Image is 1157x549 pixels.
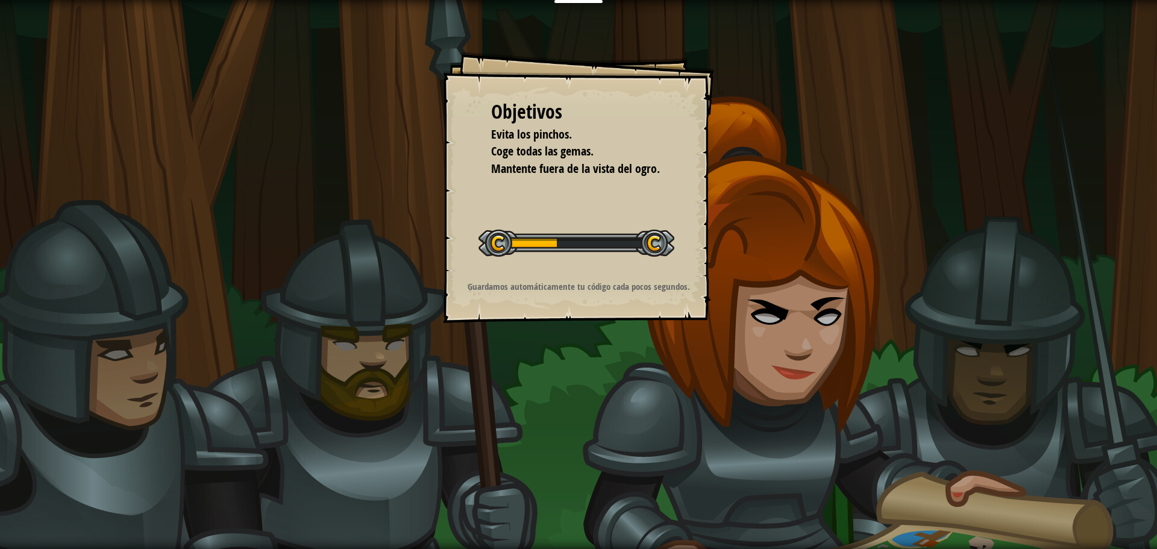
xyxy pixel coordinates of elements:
[476,143,663,160] li: Coge todas las gemas.
[491,98,666,126] div: Objetivos
[491,126,572,142] span: Evita los pinchos.
[458,280,700,293] p: Guardamos automáticamente tu código cada pocos segundos.
[476,160,663,178] li: Mantente fuera de la vista del ogro.
[491,160,660,177] span: Mantente fuera de la vista del ogro.
[476,126,663,143] li: Evita los pinchos.
[491,143,594,159] span: Coge todas las gemas.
